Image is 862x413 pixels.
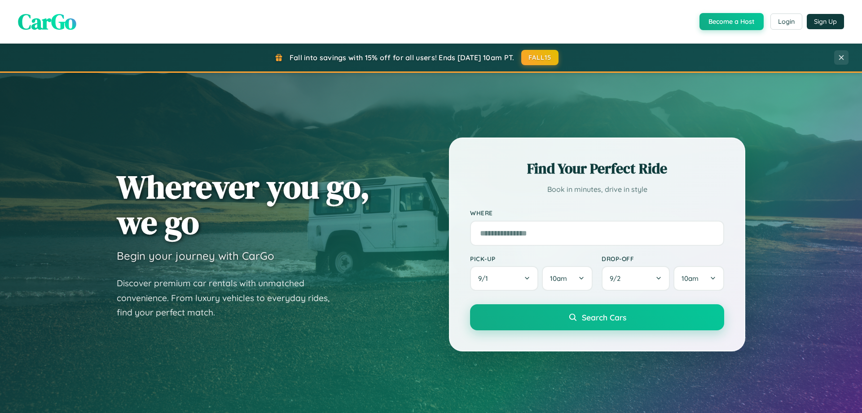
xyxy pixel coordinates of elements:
[602,255,724,262] label: Drop-off
[18,7,76,36] span: CarGo
[807,14,844,29] button: Sign Up
[470,266,538,291] button: 9/1
[117,169,370,240] h1: Wherever you go, we go
[673,266,724,291] button: 10am
[470,209,724,217] label: Where
[550,274,567,283] span: 10am
[470,304,724,330] button: Search Cars
[770,13,802,30] button: Login
[470,159,724,178] h2: Find Your Perfect Ride
[542,266,593,291] button: 10am
[582,312,626,322] span: Search Cars
[682,274,699,283] span: 10am
[478,274,493,283] span: 9 / 1
[117,276,341,320] p: Discover premium car rentals with unmatched convenience. From luxury vehicles to everyday rides, ...
[290,53,515,62] span: Fall into savings with 15% off for all users! Ends [DATE] 10am PT.
[470,183,724,196] p: Book in minutes, drive in style
[117,249,274,262] h3: Begin your journey with CarGo
[470,255,593,262] label: Pick-up
[602,266,670,291] button: 9/2
[699,13,764,30] button: Become a Host
[610,274,625,283] span: 9 / 2
[521,50,559,65] button: FALL15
